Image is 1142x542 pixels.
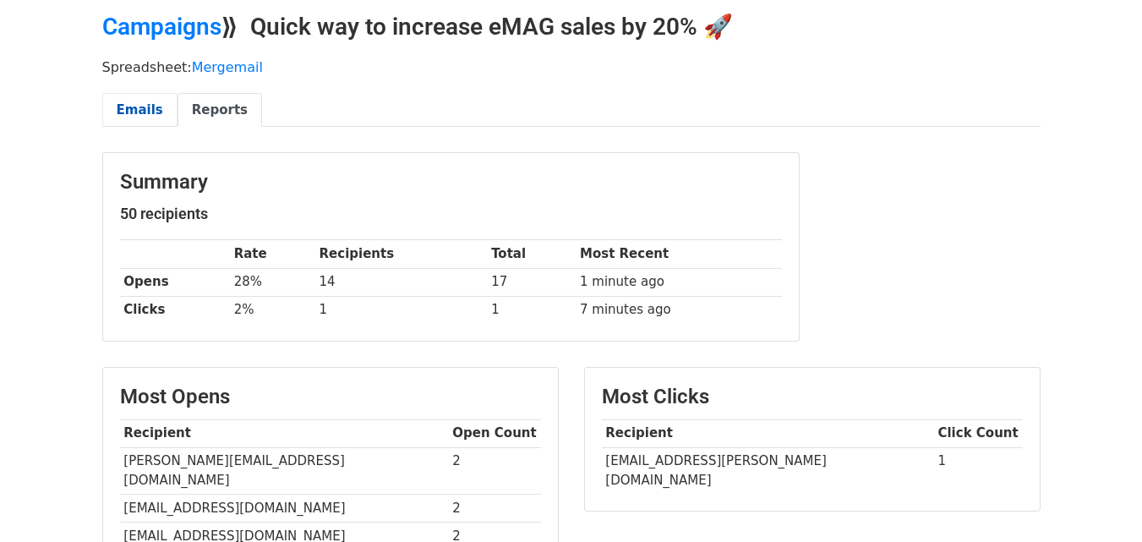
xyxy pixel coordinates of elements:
td: 1 [315,296,488,324]
h2: ⟫ Quick way to increase eMAG sales by 20% 🚀 [102,13,1041,41]
th: Recipient [602,419,934,447]
th: Clicks [120,296,230,324]
p: Spreadsheet: [102,58,1041,76]
th: Total [487,240,576,268]
th: Click Count [934,419,1023,447]
h3: Summary [120,170,782,194]
td: [EMAIL_ADDRESS][PERSON_NAME][DOMAIN_NAME] [602,447,934,494]
td: 14 [315,268,488,296]
a: Emails [102,93,178,128]
th: Most Recent [576,240,781,268]
td: 1 minute ago [576,268,781,296]
a: Mergemail [192,59,263,75]
h5: 50 recipients [120,205,782,223]
th: Opens [120,268,230,296]
td: [EMAIL_ADDRESS][DOMAIN_NAME] [120,495,449,523]
iframe: Chat Widget [1057,461,1142,542]
h3: Most Clicks [602,385,1023,409]
td: [PERSON_NAME][EMAIL_ADDRESS][DOMAIN_NAME] [120,447,449,495]
a: Reports [178,93,262,128]
td: 1 [487,296,576,324]
th: Open Count [449,419,541,447]
td: 2 [449,447,541,495]
td: 7 minutes ago [576,296,781,324]
td: 17 [487,268,576,296]
td: 2 [449,495,541,523]
td: 2% [230,296,315,324]
th: Rate [230,240,315,268]
th: Recipients [315,240,488,268]
h3: Most Opens [120,385,541,409]
a: Campaigns [102,13,221,41]
td: 28% [230,268,315,296]
th: Recipient [120,419,449,447]
td: 1 [934,447,1023,494]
